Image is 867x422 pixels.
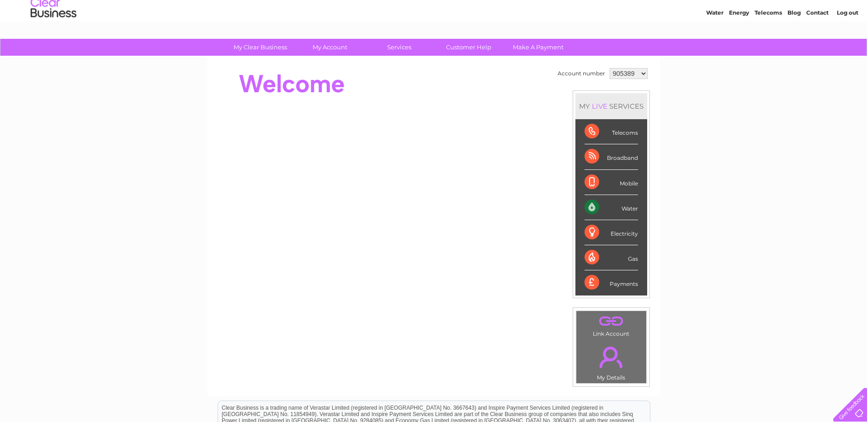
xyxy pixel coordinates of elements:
div: Mobile [585,170,638,195]
a: Make A Payment [500,39,576,56]
td: My Details [576,339,647,384]
a: Blog [787,39,801,46]
div: Broadband [585,144,638,169]
div: Electricity [585,220,638,245]
img: logo.png [30,24,77,52]
a: Water [706,39,723,46]
a: . [579,313,644,329]
div: Payments [585,270,638,295]
div: Gas [585,245,638,270]
a: Telecoms [755,39,782,46]
a: Services [362,39,437,56]
div: Clear Business is a trading name of Verastar Limited (registered in [GEOGRAPHIC_DATA] No. 3667643... [218,5,650,44]
div: LIVE [590,102,609,111]
div: MY SERVICES [575,93,647,119]
a: Contact [806,39,829,46]
a: Customer Help [431,39,506,56]
a: My Account [292,39,367,56]
a: . [579,341,644,373]
div: Water [585,195,638,220]
div: Telecoms [585,119,638,144]
a: Log out [837,39,858,46]
a: 0333 014 3131 [695,5,758,16]
td: Account number [555,66,607,81]
a: My Clear Business [223,39,298,56]
a: Energy [729,39,749,46]
td: Link Account [576,311,647,339]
